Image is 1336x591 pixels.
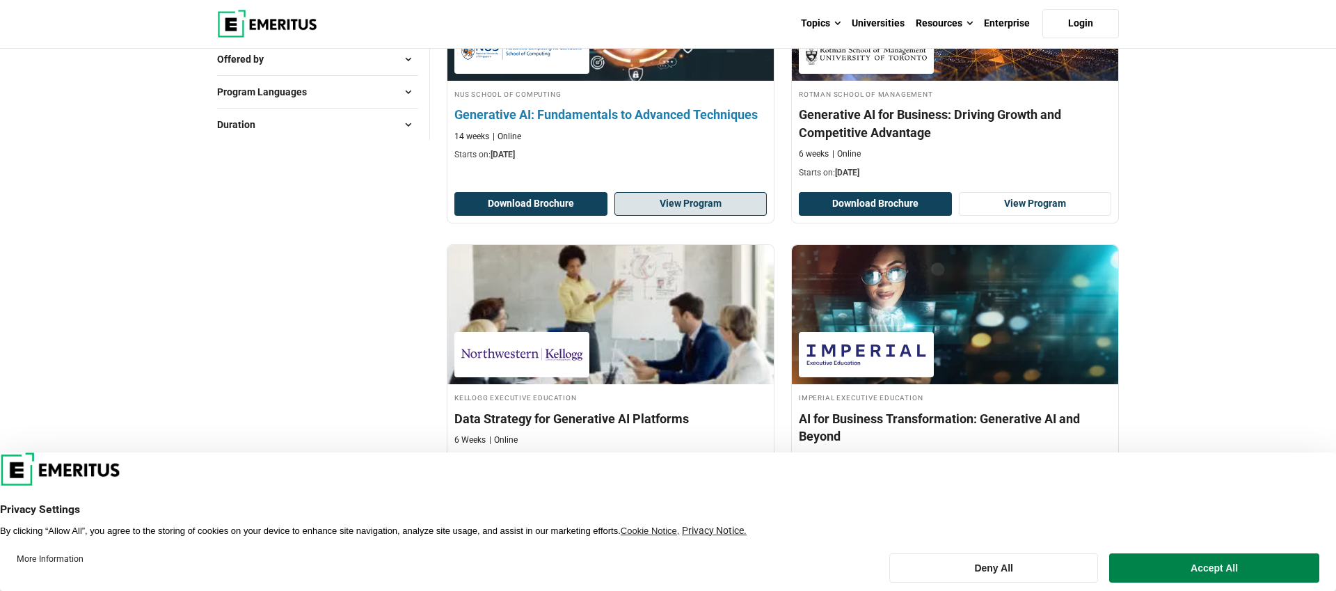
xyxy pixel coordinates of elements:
span: Duration [217,117,267,132]
a: View Program [959,192,1112,216]
img: NUS School of Computing [461,36,582,67]
span: Program Languages [217,84,318,100]
img: Data Strategy for Generative AI Platforms | Online Data Science and Analytics Course [447,245,774,384]
button: Download Brochure [799,192,952,216]
span: Offered by [217,52,275,67]
h4: Generative AI: Fundamentals to Advanced Techniques [454,106,767,123]
img: Imperial Executive Education [806,339,927,370]
p: 14 weeks [454,131,489,143]
button: Duration [217,114,418,135]
button: Download Brochure [454,192,607,216]
h4: AI for Business Transformation: Generative AI and Beyond [799,410,1111,445]
span: [DATE] [835,168,859,178]
h4: Data Strategy for Generative AI Platforms [454,410,767,427]
span: [DATE] [491,150,515,159]
p: Online [493,131,521,143]
h4: Rotman School of Management [799,88,1111,100]
p: Starts on: [799,167,1111,179]
a: AI and Machine Learning Course by Imperial Executive Education - October 9, 2025 Imperial Executi... [792,245,1118,489]
p: 6 Weeks [454,434,486,446]
h4: Kellogg Executive Education [454,391,767,403]
h4: Generative AI for Business: Driving Growth and Competitive Advantage [799,106,1111,141]
a: Login [1042,9,1119,38]
img: AI for Business Transformation: Generative AI and Beyond | Online AI and Machine Learning Course [792,245,1118,384]
a: View Program [614,192,768,216]
p: Online [489,434,518,446]
img: Rotman School of Management [806,36,927,67]
p: Starts on: [454,149,767,161]
button: Offered by [217,49,418,70]
p: Online [832,148,861,160]
h4: NUS School of Computing [454,88,767,100]
h4: Imperial Executive Education [799,391,1111,403]
p: 6 weeks [799,148,829,160]
img: Kellogg Executive Education [461,339,582,370]
button: Program Languages [217,81,418,102]
a: Data Science and Analytics Course by Kellogg Executive Education - February 28, 2026 Kellogg Exec... [447,245,774,472]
